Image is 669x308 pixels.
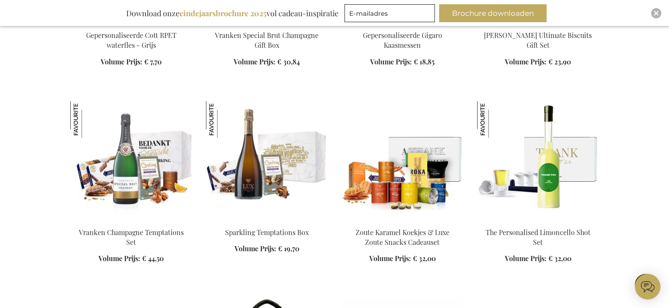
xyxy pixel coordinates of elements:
[98,254,164,264] a: Volume Prijs: € 44,50
[414,57,434,66] span: € 18,85
[278,244,299,253] span: € 19,70
[180,8,266,18] b: eindejaarsbrochure 2025
[206,101,328,221] img: Sparkling Temptations Bpx
[142,254,164,263] span: € 44,50
[70,101,107,138] img: Vranken Champagne Temptations Set
[363,31,442,49] a: Gepersonaliseerde Gigaro Kaasmessen
[234,57,300,67] a: Volume Prijs: € 30,84
[345,4,437,25] form: marketing offers and promotions
[548,57,571,66] span: € 23,90
[356,228,449,247] a: Zoute Karamel Koekjes & Luxe Zoute Snacks Cadeauset
[225,228,309,237] a: Sparkling Temptations Box
[122,4,342,22] div: Download onze vol cadeau-inspiratie
[70,217,192,225] a: Vranken Champagne Temptations Set Vranken Champagne Temptations Set
[235,244,276,253] span: Volume Prijs:
[144,57,162,66] span: € 7,70
[70,101,192,221] img: Vranken Champagne Temptations Set
[505,254,547,263] span: Volume Prijs:
[477,101,514,138] img: The Personalised Limoncello Shot Set
[654,11,659,16] img: Close
[234,57,275,66] span: Volume Prijs:
[369,254,411,263] span: Volume Prijs:
[370,57,412,66] span: Volume Prijs:
[277,57,300,66] span: € 30,84
[86,31,177,49] a: Gepersonaliseerde Cott RPET waterfles - Grijs
[79,228,184,247] a: Vranken Champagne Temptations Set
[345,4,435,22] input: E-mailadres
[413,254,436,263] span: € 32,00
[477,101,599,221] img: The Personalised Limoncello Shot Set
[342,101,463,221] img: Salted Caramel Biscuits & Luxury Salty Snacks Gift Set
[439,4,547,22] button: Brochure downloaden
[548,254,571,263] span: € 32,00
[505,57,547,66] span: Volume Prijs:
[370,57,434,67] a: Volume Prijs: € 18,85
[369,254,436,264] a: Volume Prijs: € 32,00
[486,228,591,247] a: The Personalised Limoncello Shot Set
[342,217,463,225] a: Salted Caramel Biscuits & Luxury Salty Snacks Gift Set
[206,217,328,225] a: Sparkling Temptations Bpx Sparkling Temptations Box
[651,8,661,18] div: Close
[235,244,299,254] a: Volume Prijs: € 19,70
[101,57,162,67] a: Volume Prijs: € 7,70
[477,217,599,225] a: The Personalised Limoncello Shot Set The Personalised Limoncello Shot Set
[215,31,319,49] a: Vranken Special Brut Champagne Gift Box
[206,101,243,138] img: Sparkling Temptations Box
[505,57,571,67] a: Volume Prijs: € 23,90
[505,254,571,264] a: Volume Prijs: € 32,00
[98,254,140,263] span: Volume Prijs:
[484,31,592,49] a: [PERSON_NAME] Ultimate Biscuits Gift Set
[101,57,142,66] span: Volume Prijs:
[635,274,660,299] iframe: belco-activator-frame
